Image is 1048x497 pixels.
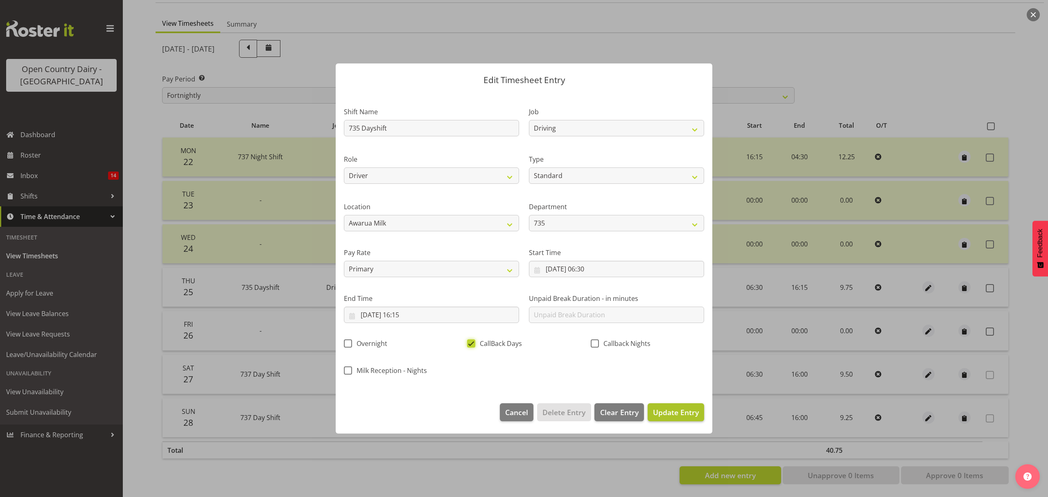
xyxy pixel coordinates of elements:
span: Milk Reception - Nights [352,366,427,375]
input: Unpaid Break Duration [529,307,704,323]
span: Overnight [352,339,387,348]
span: Clear Entry [600,407,639,418]
button: Clear Entry [594,403,644,421]
button: Delete Entry [537,403,591,421]
button: Update Entry [648,403,704,421]
p: Edit Timesheet Entry [344,76,704,84]
button: Feedback - Show survey [1032,221,1048,276]
label: Shift Name [344,107,519,117]
img: help-xxl-2.png [1023,472,1032,481]
label: Department [529,202,704,212]
span: Cancel [505,407,528,418]
label: Start Time [529,248,704,258]
label: Role [344,154,519,164]
span: Callback Nights [599,339,650,348]
label: Unpaid Break Duration - in minutes [529,294,704,303]
input: Shift Name [344,120,519,136]
label: Type [529,154,704,164]
input: Click to select... [529,261,704,277]
input: Click to select... [344,307,519,323]
label: Job [529,107,704,117]
label: Location [344,202,519,212]
label: Pay Rate [344,248,519,258]
span: Delete Entry [542,407,585,418]
label: End Time [344,294,519,303]
span: CallBack Days [475,339,522,348]
button: Cancel [500,403,533,421]
span: Update Entry [653,407,699,417]
span: Feedback [1037,229,1044,258]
